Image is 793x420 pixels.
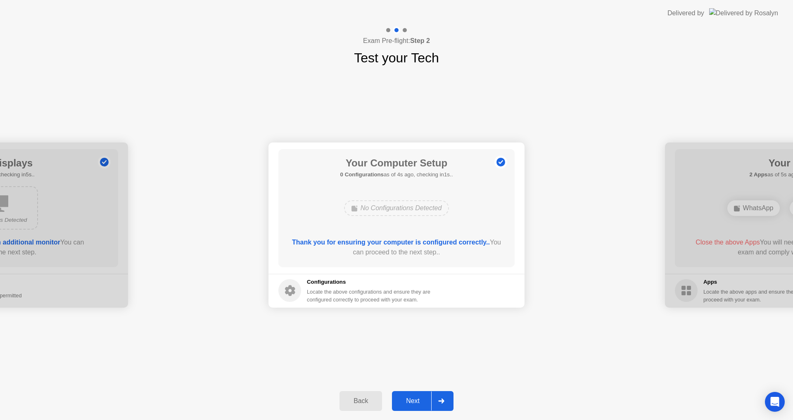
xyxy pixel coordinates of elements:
div: Back [342,397,380,405]
button: Back [340,391,382,411]
div: Next [394,397,431,405]
img: Delivered by Rosalyn [709,8,778,18]
h4: Exam Pre-flight: [363,36,430,46]
b: Thank you for ensuring your computer is configured correctly.. [292,239,490,246]
b: 0 Configurations [340,171,384,178]
h5: as of 4s ago, checking in1s.. [340,171,453,179]
div: No Configurations Detected [344,200,449,216]
button: Next [392,391,453,411]
b: Step 2 [410,37,430,44]
div: You can proceed to the next step.. [290,237,503,257]
h5: Configurations [307,278,432,286]
h1: Test your Tech [354,48,439,68]
h1: Your Computer Setup [340,156,453,171]
div: Locate the above configurations and ensure they are configured correctly to proceed with your exam. [307,288,432,304]
div: Open Intercom Messenger [765,392,785,412]
div: Delivered by [667,8,704,18]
